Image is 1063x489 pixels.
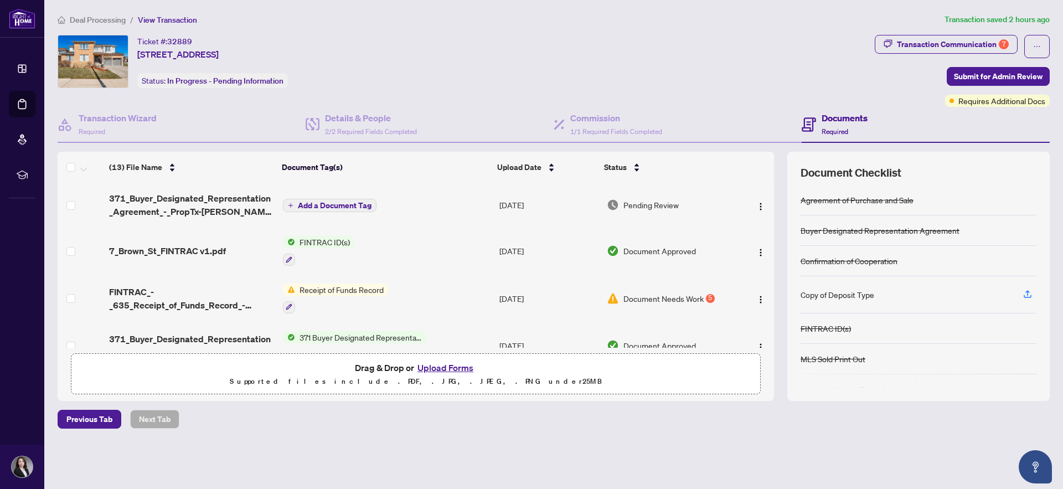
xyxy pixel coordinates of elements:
[801,165,901,181] span: Document Checklist
[295,236,354,248] span: FINTRAC ID(s)
[623,245,696,257] span: Document Approved
[109,332,274,359] span: 371_Buyer_Designated_Representation_Agreement_-_PropTx-[PERSON_NAME] signed.pdf
[137,73,288,88] div: Status:
[167,76,283,86] span: In Progress - Pending Information
[801,289,874,301] div: Copy of Deposit Type
[79,111,157,125] h4: Transaction Wizard
[58,16,65,24] span: home
[752,242,770,260] button: Logo
[355,361,477,375] span: Drag & Drop or
[756,295,765,304] img: Logo
[58,410,121,429] button: Previous Tab
[109,285,274,312] span: FINTRAC_-_635_Receipt_of_Funds_Record_-_PropTx-OREA__TRREB_CLAR_LSTAR_.pdf
[58,35,128,87] img: IMG-X12038050_1.jpg
[801,353,865,365] div: MLS Sold Print Out
[822,127,848,136] span: Required
[283,284,295,296] img: Status Icon
[283,236,354,266] button: Status IconFINTRAC ID(s)
[756,343,765,352] img: Logo
[623,199,679,211] span: Pending Review
[801,224,959,236] div: Buyer Designated Representation Agreement
[66,410,112,428] span: Previous Tab
[801,322,851,334] div: FINTRAC ID(s)
[958,95,1045,107] span: Requires Additional Docs
[706,294,715,303] div: 5
[137,48,219,61] span: [STREET_ADDRESS]
[288,203,293,208] span: plus
[607,292,619,305] img: Document Status
[325,127,417,136] span: 2/2 Required Fields Completed
[414,361,477,375] button: Upload Forms
[12,456,33,477] img: Profile Icon
[495,275,602,322] td: [DATE]
[283,236,295,248] img: Status Icon
[756,202,765,211] img: Logo
[130,13,133,26] li: /
[78,375,754,388] p: Supported files include .PDF, .JPG, .JPEG, .PNG under 25 MB
[945,13,1050,26] article: Transaction saved 2 hours ago
[138,15,197,25] span: View Transaction
[954,68,1043,85] span: Submit for Admin Review
[277,152,493,183] th: Document Tag(s)
[570,111,662,125] h4: Commission
[607,339,619,352] img: Document Status
[9,8,35,29] img: logo
[1033,43,1041,50] span: ellipsis
[109,192,274,218] span: 371_Buyer_Designated_Representation_Agreement_-_PropTx-[PERSON_NAME] signed.pdf
[607,245,619,257] img: Document Status
[600,152,733,183] th: Status
[875,35,1018,54] button: Transaction Communication7
[283,331,295,343] img: Status Icon
[999,39,1009,49] div: 7
[295,331,426,343] span: 371 Buyer Designated Representation Agreement - Authority for Purchase or Lease
[109,161,162,173] span: (13) File Name
[801,194,914,206] div: Agreement of Purchase and Sale
[109,244,226,258] span: 7_Brown_St_FINTRAC v1.pdf
[497,161,541,173] span: Upload Date
[137,35,192,48] div: Ticket #:
[283,199,376,212] button: Add a Document Tag
[495,183,602,227] td: [DATE]
[623,292,704,305] span: Document Needs Work
[801,255,897,267] div: Confirmation of Cooperation
[70,15,126,25] span: Deal Processing
[295,284,388,296] span: Receipt of Funds Record
[493,152,600,183] th: Upload Date
[752,196,770,214] button: Logo
[495,322,602,370] td: [DATE]
[947,67,1050,86] button: Submit for Admin Review
[604,161,627,173] span: Status
[167,37,192,47] span: 32889
[298,202,371,209] span: Add a Document Tag
[752,337,770,354] button: Logo
[71,354,760,395] span: Drag & Drop orUpload FormsSupported files include .PDF, .JPG, .JPEG, .PNG under25MB
[325,111,417,125] h4: Details & People
[283,331,426,361] button: Status Icon371 Buyer Designated Representation Agreement - Authority for Purchase or Lease
[897,35,1009,53] div: Transaction Communication
[756,248,765,257] img: Logo
[283,198,376,213] button: Add a Document Tag
[1019,450,1052,483] button: Open asap
[752,290,770,307] button: Logo
[495,227,602,275] td: [DATE]
[105,152,277,183] th: (13) File Name
[283,284,388,313] button: Status IconReceipt of Funds Record
[623,339,696,352] span: Document Approved
[607,199,619,211] img: Document Status
[570,127,662,136] span: 1/1 Required Fields Completed
[79,127,105,136] span: Required
[130,410,179,429] button: Next Tab
[822,111,868,125] h4: Documents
